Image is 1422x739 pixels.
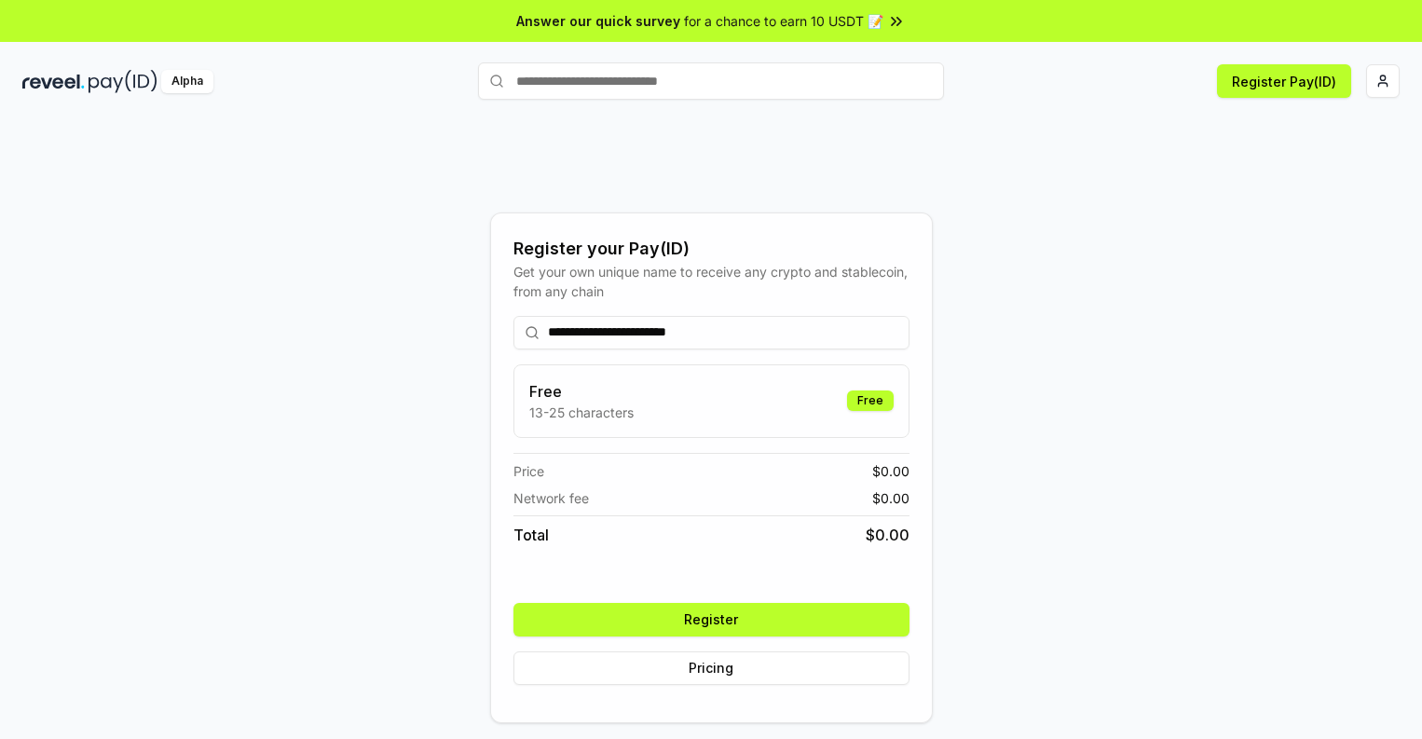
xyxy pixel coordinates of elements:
[847,390,894,411] div: Free
[872,461,909,481] span: $ 0.00
[872,488,909,508] span: $ 0.00
[513,603,909,636] button: Register
[89,70,157,93] img: pay_id
[529,403,634,422] p: 13-25 characters
[22,70,85,93] img: reveel_dark
[513,524,549,546] span: Total
[161,70,213,93] div: Alpha
[516,11,680,31] span: Answer our quick survey
[866,524,909,546] span: $ 0.00
[684,11,883,31] span: for a chance to earn 10 USDT 📝
[513,488,589,508] span: Network fee
[513,236,909,262] div: Register your Pay(ID)
[513,262,909,301] div: Get your own unique name to receive any crypto and stablecoin, from any chain
[1217,64,1351,98] button: Register Pay(ID)
[529,380,634,403] h3: Free
[513,461,544,481] span: Price
[513,651,909,685] button: Pricing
